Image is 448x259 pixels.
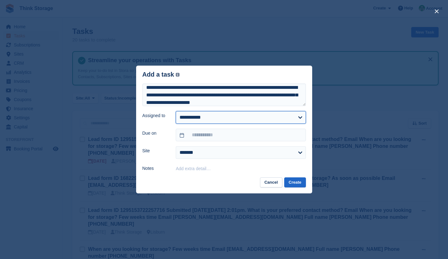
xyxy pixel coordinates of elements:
img: icon-info-grey-7440780725fd019a000dd9b08b2336e03edf1995a4989e88bcd33f0948082b44.svg [176,73,180,77]
label: Due on [142,130,169,137]
label: Notes [142,165,169,172]
div: Add a task [142,71,180,78]
label: Assigned to [142,112,169,119]
label: Site [142,148,169,154]
button: close [432,6,442,16]
button: Add extra detail… [176,166,211,171]
button: Cancel [260,177,282,188]
button: Create [284,177,306,188]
